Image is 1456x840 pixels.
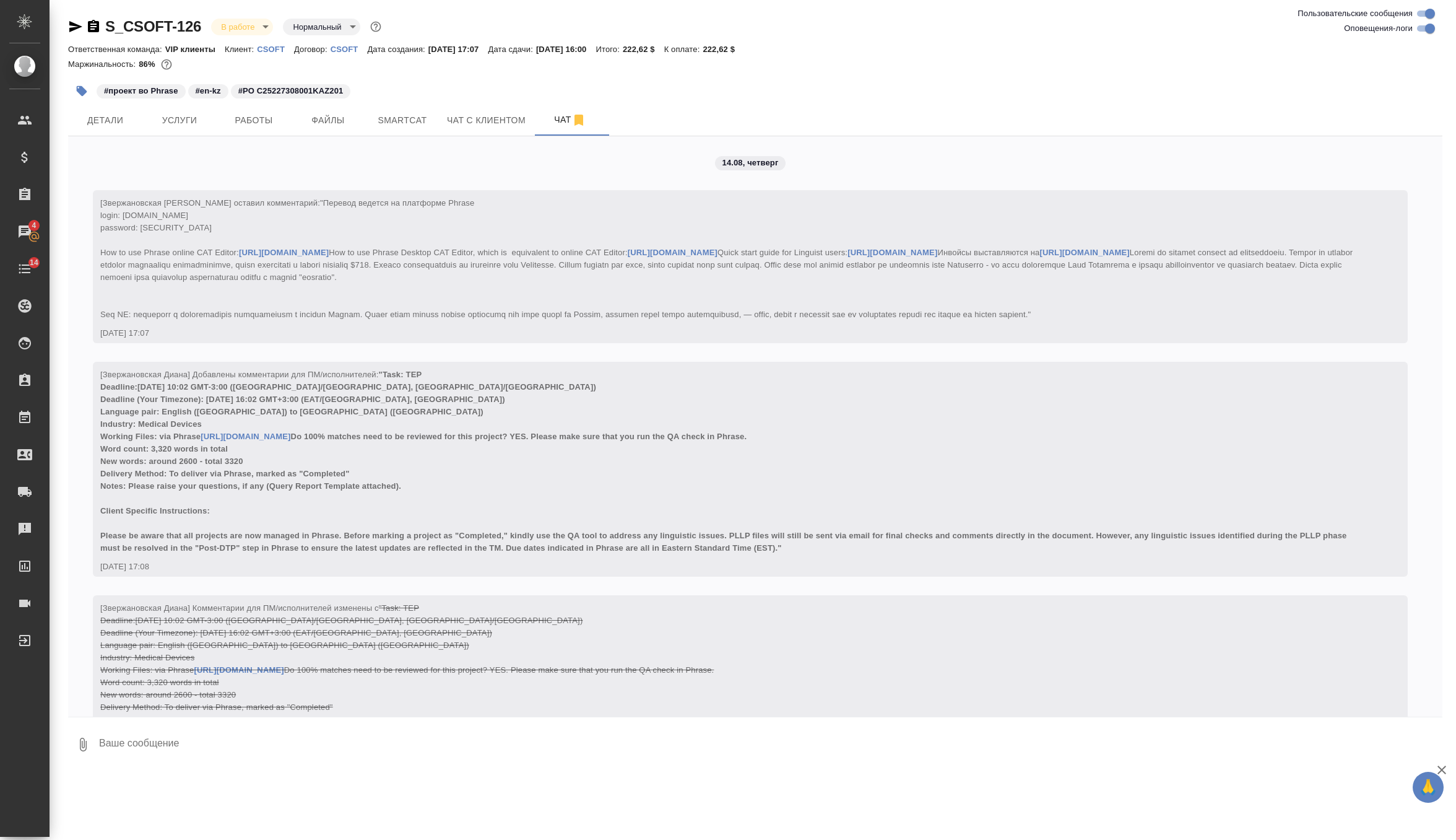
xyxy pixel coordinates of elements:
a: [URL][DOMAIN_NAME] [1040,248,1130,257]
p: Дата создания: [367,45,428,54]
p: Итого: [596,45,623,54]
p: #проект во Phrase [104,85,178,97]
p: 14.08, четверг [722,157,779,169]
span: Файлы [298,113,358,128]
div: [DATE] 17:07 [100,327,1364,339]
span: [Звержановская Диана] Добавлены комментарии для ПМ/исполнителей: [100,370,1349,553]
p: 222,62 $ [623,45,664,54]
p: Клиент: [225,45,257,54]
a: [URL][DOMAIN_NAME] [194,665,284,675]
p: #en-kz [196,85,221,97]
span: 14 [22,256,46,269]
a: S_CSOFT-126 [105,18,201,35]
span: Работы [224,113,284,128]
p: Маржинальность: [68,59,139,69]
a: [URL][DOMAIN_NAME] [628,248,717,257]
a: 14 [3,253,46,284]
p: Ответственная команда: [68,45,165,54]
button: 🙏 [1413,772,1444,803]
button: В работе [217,22,258,32]
a: CSOFT [257,43,294,54]
p: Договор: [294,45,331,54]
button: Добавить тэг [68,77,95,105]
span: PO C25227308001KAZ201 [230,85,352,95]
button: Нормальный [289,22,345,32]
p: Дата сдачи: [488,45,535,54]
a: CSOFT [331,43,368,54]
p: [DATE] 16:00 [536,45,596,54]
p: 222,62 $ [703,45,744,54]
a: [URL][DOMAIN_NAME] [847,248,937,257]
span: проект во Phrase [95,85,187,95]
p: К оплате: [664,45,703,54]
p: VIP клиенты [165,45,225,54]
p: #PO C25227308001KAZ201 [238,85,344,97]
div: [DATE] 17:08 [100,561,1364,573]
span: 🙏 [1418,774,1439,800]
div: В работе [283,19,360,35]
p: CSOFT [257,45,294,54]
span: Чат [540,112,600,128]
span: Чат с клиентом [447,113,526,128]
button: Скопировать ссылку [86,19,101,34]
a: 4 [3,216,46,247]
p: [DATE] 17:07 [428,45,488,54]
span: Детали [76,113,135,128]
div: В работе [211,19,273,35]
span: Услуги [150,113,209,128]
p: CSOFT [331,45,368,54]
span: "Task: TEP Deadline:[DATE] 10:02 GMT-3:00 ([GEOGRAPHIC_DATA]/[GEOGRAPHIC_DATA], [GEOGRAPHIC_DATA]... [100,370,1349,553]
a: [URL][DOMAIN_NAME] [201,432,290,441]
span: Smartcat [373,113,432,128]
a: [URL][DOMAIN_NAME] [239,248,329,257]
button: 15604.00 KZT; 159.00 RUB; [158,56,175,72]
span: [Звержановская [PERSON_NAME] оставил комментарий: [100,198,1355,319]
span: en-kz [187,85,230,95]
button: Скопировать ссылку для ЯМессенджера [68,19,83,34]
span: "Task: TEP Deadline:[DATE] 10:02 GMT-3:00 ([GEOGRAPHIC_DATA]/[GEOGRAPHIC_DATA], [GEOGRAPHIC_DATA]... [100,603,1347,786]
button: Доп статусы указывают на важность/срочность заказа [368,19,384,35]
span: 4 [24,219,43,232]
svg: Отписаться [571,113,586,128]
span: Пользовательские сообщения [1298,7,1413,20]
span: Оповещения-логи [1344,22,1413,35]
p: 86% [139,59,158,69]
